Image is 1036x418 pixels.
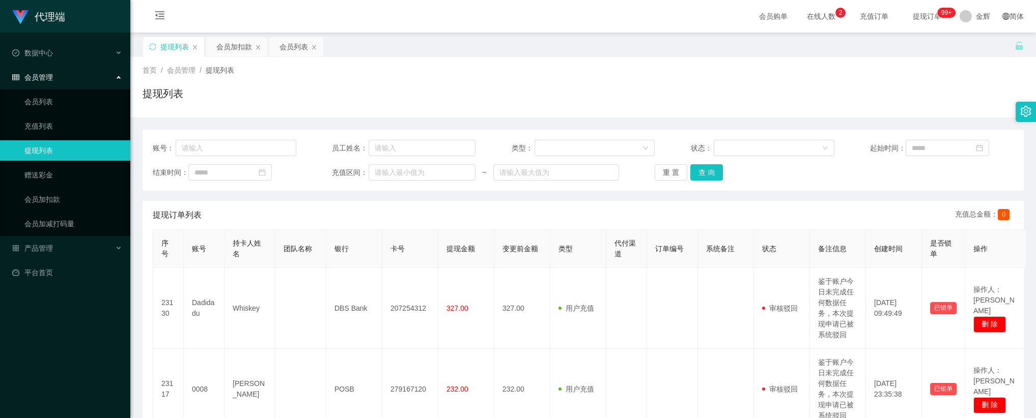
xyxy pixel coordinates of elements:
td: DBS Bank [326,268,382,349]
span: 提现金额 [446,245,475,253]
span: 持卡人姓名 [233,239,261,258]
span: 序号 [161,239,169,258]
span: 起始时间： [870,143,906,154]
h1: 代理端 [35,1,65,33]
span: 结束时间： [153,167,188,178]
i: 图标: down [822,145,828,152]
span: 首页 [143,66,157,74]
span: 操作人：[PERSON_NAME] [973,285,1015,315]
span: 充值区间： [332,167,369,178]
sup: 2 [835,8,846,18]
span: 订单编号 [655,245,684,253]
button: 查 询 [690,164,723,181]
div: 会员加扣款 [216,37,252,56]
sup: 1194 [937,8,956,18]
a: 图标: dashboard平台首页 [12,262,122,283]
span: 232.00 [446,385,468,393]
span: 账号 [192,245,206,253]
button: 已锁单 [930,302,957,314]
span: 类型： [512,143,535,154]
i: 图标: sync [149,43,156,50]
i: 图标: check-circle-o [12,49,19,56]
input: 请输入 [176,140,296,156]
a: 提现列表 [24,140,122,161]
p: 2 [839,8,843,18]
span: 充值订单 [855,13,893,20]
span: 提现列表 [206,66,234,74]
span: 在线人数 [802,13,841,20]
i: 图标: global [1002,13,1010,20]
a: 代理端 [12,12,65,20]
div: 充值总金额： [955,209,1014,221]
span: 系统备注 [706,245,735,253]
td: 鉴于账户今日未完成任何数据任务，本次提现申请已被系统驳回 [810,268,866,349]
i: 图标: setting [1020,106,1031,117]
span: 用户充值 [558,385,594,393]
span: 卡号 [390,245,405,253]
div: 提现列表 [160,37,189,56]
div: 会员列表 [279,37,308,56]
span: ~ [475,167,493,178]
i: 图标: close [311,44,317,50]
button: 重 置 [655,164,687,181]
span: 账号： [153,143,176,154]
td: [DATE] 09:49:49 [866,268,922,349]
i: 图标: table [12,74,19,81]
img: logo.9652507e.png [12,10,29,24]
span: 变更前金额 [502,245,538,253]
span: 备注信息 [818,245,847,253]
i: 图标: unlock [1015,41,1024,50]
i: 图标: calendar [976,144,983,152]
span: 状态 [762,245,776,253]
span: 提现订单 [908,13,946,20]
i: 图标: close [192,44,198,50]
td: 327.00 [494,268,550,349]
span: 327.00 [446,304,468,312]
span: 会员管理 [12,73,53,81]
a: 充值列表 [24,116,122,136]
input: 请输入 [369,140,475,156]
td: Dadidadu [184,268,225,349]
i: 图标: down [642,145,649,152]
i: 图标: menu-fold [143,1,177,33]
span: / [200,66,202,74]
a: 会员加扣款 [24,189,122,210]
span: 操作人：[PERSON_NAME] [973,366,1015,396]
td: 23130 [153,268,184,349]
span: 产品管理 [12,244,53,252]
span: 审核驳回 [762,385,798,393]
input: 请输入最大值为 [493,164,619,181]
span: 代付渠道 [614,239,636,258]
span: 会员管理 [167,66,195,74]
a: 赠送彩金 [24,165,122,185]
span: 审核驳回 [762,304,798,312]
i: 图标: calendar [259,169,266,176]
td: 207254312 [382,268,438,349]
button: 删 除 [973,316,1006,333]
span: / [161,66,163,74]
td: Whiskey [225,268,275,349]
span: 类型 [558,245,573,253]
span: 团队名称 [284,245,312,253]
h1: 提现列表 [143,86,183,101]
span: 0 [998,209,1010,220]
span: 员工姓名： [332,143,369,154]
input: 请输入最小值为 [369,164,475,181]
span: 是否锁单 [930,239,951,258]
span: 状态： [691,143,714,154]
span: 银行 [334,245,349,253]
i: 图标: close [255,44,261,50]
button: 已锁单 [930,383,957,395]
span: 操作 [973,245,988,253]
span: 创建时间 [874,245,903,253]
a: 会员加减打码量 [24,214,122,234]
button: 删 除 [973,397,1006,413]
span: 数据中心 [12,49,53,57]
a: 会员列表 [24,92,122,112]
span: 提现订单列表 [153,209,202,221]
i: 图标: appstore-o [12,245,19,252]
span: 用户充值 [558,304,594,312]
